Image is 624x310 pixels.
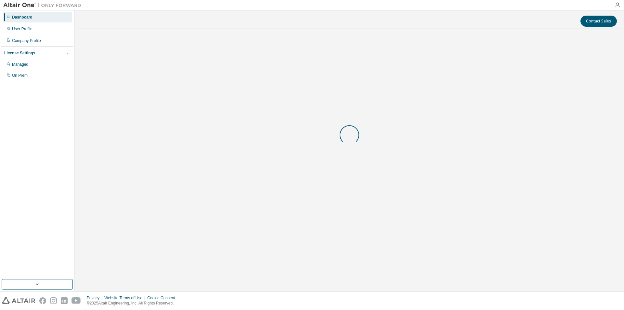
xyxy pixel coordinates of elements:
button: Contact Sales [580,16,617,27]
div: Company Profile [12,38,41,43]
img: linkedin.svg [61,297,68,304]
div: Dashboard [12,15,32,20]
img: facebook.svg [39,297,46,304]
img: Altair One [3,2,84,8]
div: Cookie Consent [147,295,179,301]
div: On Prem [12,73,28,78]
img: instagram.svg [50,297,57,304]
div: Website Terms of Use [104,295,147,301]
div: Privacy [87,295,104,301]
div: User Profile [12,26,32,32]
img: altair_logo.svg [2,297,35,304]
div: Managed [12,62,28,67]
img: youtube.svg [71,297,81,304]
div: License Settings [4,50,35,56]
p: © 2025 Altair Engineering, Inc. All Rights Reserved. [87,301,179,306]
